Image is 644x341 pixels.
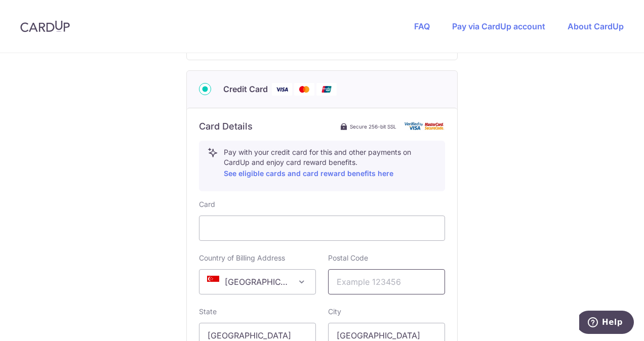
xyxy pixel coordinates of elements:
[328,269,445,294] input: Example 123456
[199,253,285,263] label: Country of Billing Address
[328,307,341,317] label: City
[224,169,393,178] a: See eligible cards and card reward benefits here
[223,83,268,95] span: Credit Card
[452,21,545,31] a: Pay via CardUp account
[208,222,436,234] iframe: Secure card payment input frame
[199,307,217,317] label: State
[350,122,396,131] span: Secure 256-bit SSL
[199,269,316,294] span: Singapore
[294,83,314,96] img: Mastercard
[414,21,430,31] a: FAQ
[199,270,315,294] span: Singapore
[579,311,634,336] iframe: Opens a widget where you can find more information
[568,21,624,31] a: About CardUp
[224,147,436,180] p: Pay with your credit card for this and other payments on CardUp and enjoy card reward benefits.
[328,253,368,263] label: Postal Code
[316,83,337,96] img: Union Pay
[20,20,70,32] img: CardUp
[199,199,215,209] label: Card
[272,83,292,96] img: Visa
[405,122,445,131] img: card secure
[199,120,253,133] h6: Card Details
[199,83,445,96] div: Credit Card Visa Mastercard Union Pay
